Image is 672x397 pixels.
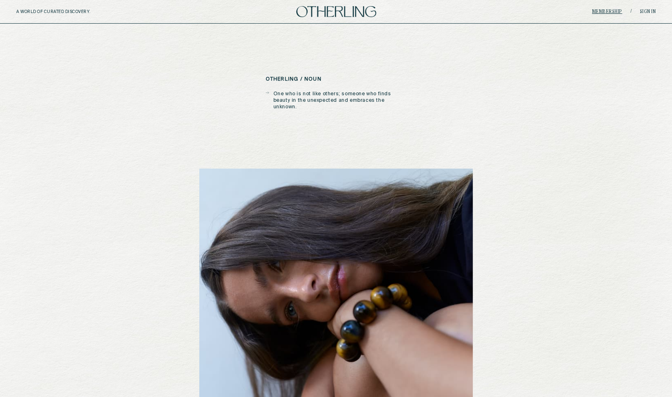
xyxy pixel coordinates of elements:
[273,91,407,110] p: One who is not like others; someone who finds beauty in the unexpected and embraces the unknown.
[16,9,126,14] h5: A WORLD OF CURATED DISCOVERY.
[266,77,322,82] h5: otherling / noun
[592,9,622,14] a: Membership
[630,9,632,15] span: /
[296,6,376,17] img: logo
[640,9,656,14] a: Sign in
